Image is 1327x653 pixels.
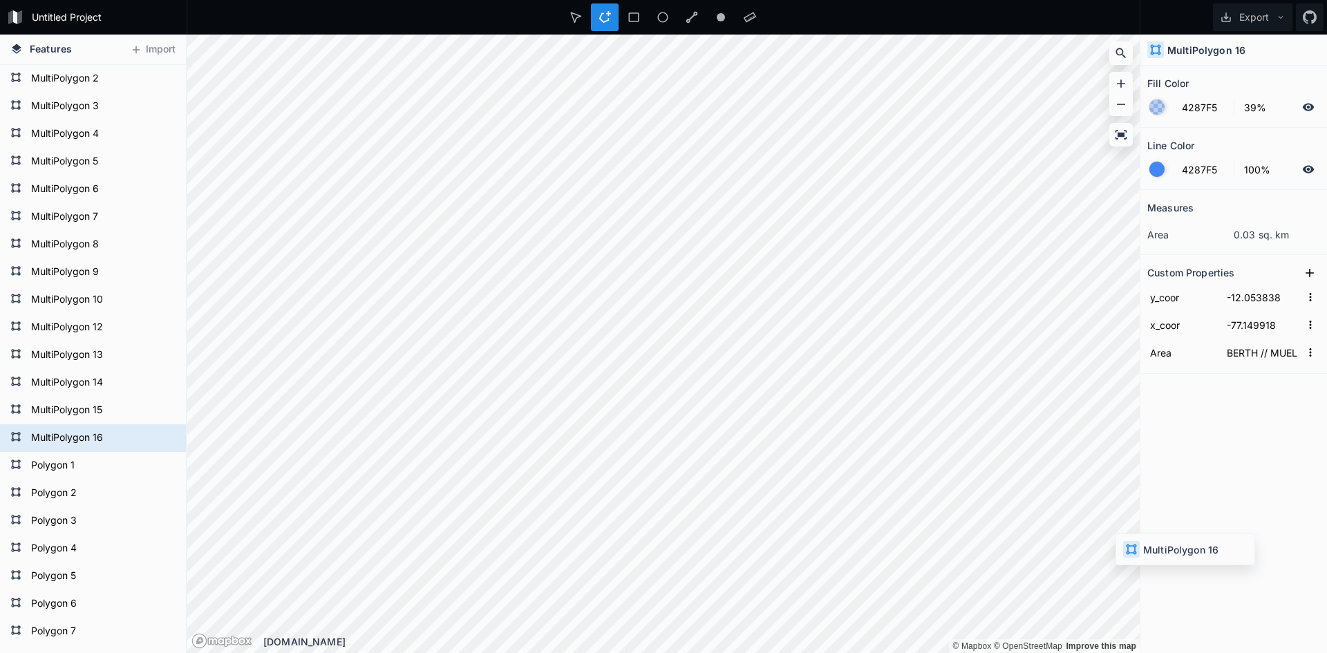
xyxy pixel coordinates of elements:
button: Export [1213,3,1292,31]
h2: Custom Properties [1147,262,1234,283]
input: Name [1147,314,1217,335]
input: Empty [1224,314,1301,335]
button: Import [123,39,182,61]
a: OpenStreetMap [994,641,1062,651]
input: Empty [1224,342,1301,363]
a: Mapbox [952,641,991,651]
input: Name [1147,342,1217,363]
a: Mapbox logo [191,633,252,649]
div: [DOMAIN_NAME] [263,634,1140,649]
h4: MultiPolygon 16 [1167,43,1245,57]
span: Features [30,41,72,56]
h2: Fill Color [1147,73,1189,94]
a: Map feedback [1066,641,1136,651]
input: Name [1147,287,1217,307]
dd: 0.03 sq. km [1234,227,1320,242]
input: Empty [1224,287,1301,307]
h2: Measures [1147,197,1194,218]
h2: Line Color [1147,135,1194,156]
dt: area [1147,227,1234,242]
